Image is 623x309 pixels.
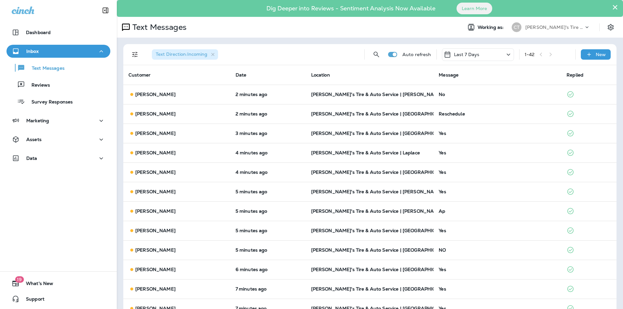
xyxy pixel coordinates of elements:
span: [PERSON_NAME]'s Tire & Auto Service | [PERSON_NAME] [311,208,443,214]
p: Text Messages [130,22,187,32]
button: Inbox [6,45,110,58]
div: CT [512,22,521,32]
p: Oct 1, 2025 04:26 PM [236,267,301,272]
p: [PERSON_NAME] [135,92,176,97]
button: Settings [605,21,617,33]
p: Oct 1, 2025 04:30 PM [236,111,301,116]
span: [PERSON_NAME]'s Tire & Auto Service | [GEOGRAPHIC_DATA] [311,169,453,175]
span: [PERSON_NAME]'s Tire & Auto Service | [PERSON_NAME][GEOGRAPHIC_DATA] [311,189,494,195]
span: [PERSON_NAME]'s Tire & Auto Service | [GEOGRAPHIC_DATA][PERSON_NAME] [311,130,494,136]
button: Text Messages [6,61,110,75]
span: Text Direction : Incoming [156,51,207,57]
p: Text Messages [25,65,65,72]
span: [PERSON_NAME]'s Tire & Auto Service | [GEOGRAPHIC_DATA] [311,228,453,233]
p: Oct 1, 2025 04:27 PM [236,189,301,194]
p: Oct 1, 2025 04:27 PM [236,208,301,214]
div: Yes [439,189,556,194]
button: Reviews [6,78,110,91]
span: [PERSON_NAME]'s Tire & Auto Service | Laplace [311,150,420,156]
div: Text Direction:Incoming [152,49,218,60]
p: Data [26,156,37,161]
span: Date [236,72,247,78]
p: Assets [26,137,42,142]
div: Yes [439,286,556,291]
span: [PERSON_NAME]'s Tire & Auto Service | [GEOGRAPHIC_DATA] [311,267,453,272]
div: Ap [439,208,556,214]
p: Inbox [26,49,39,54]
button: Filters [128,48,141,61]
button: Survey Responses [6,95,110,108]
div: Reschedule [439,111,556,116]
p: [PERSON_NAME] [135,150,176,155]
p: [PERSON_NAME] [135,189,176,194]
div: Yes [439,170,556,175]
span: Location [311,72,330,78]
p: Oct 1, 2025 04:29 PM [236,131,301,136]
span: [PERSON_NAME]'s Tire & Auto Service | [PERSON_NAME][GEOGRAPHIC_DATA] [311,91,494,97]
p: Dig Deeper into Reviews - Sentiment Analysis Now Available [248,7,454,9]
p: Oct 1, 2025 04:28 PM [236,150,301,155]
div: Yes [439,267,556,272]
button: Learn More [457,3,492,14]
button: Search Messages [370,48,383,61]
p: Last 7 Days [454,52,480,57]
p: [PERSON_NAME] [135,208,176,214]
span: What's New [19,281,53,289]
p: Oct 1, 2025 04:25 PM [236,286,301,291]
p: Marketing [26,118,49,123]
p: [PERSON_NAME] [135,131,176,136]
p: [PERSON_NAME] [135,267,176,272]
p: [PERSON_NAME] [135,286,176,291]
p: [PERSON_NAME] [135,111,176,116]
button: Assets [6,133,110,146]
span: [PERSON_NAME]'s Tire & Auto Service | [GEOGRAPHIC_DATA] [311,286,453,292]
span: Working as: [478,25,505,30]
button: 19What's New [6,277,110,290]
p: [PERSON_NAME] [135,247,176,253]
span: Replied [567,72,583,78]
button: Close [612,2,618,12]
p: Oct 1, 2025 04:27 PM [236,228,301,233]
span: 19 [15,276,24,283]
button: Support [6,292,110,305]
button: Data [6,152,110,165]
div: 1 - 42 [525,52,535,57]
span: [PERSON_NAME]'s Tire & Auto Service | [GEOGRAPHIC_DATA] [311,111,453,117]
p: Dashboard [26,30,51,35]
span: Message [439,72,458,78]
div: Yes [439,150,556,155]
button: Collapse Sidebar [96,4,115,17]
p: Survey Responses [25,99,73,105]
span: Customer [128,72,151,78]
span: [PERSON_NAME]'s Tire & Auto Service | [GEOGRAPHIC_DATA][PERSON_NAME] [311,247,494,253]
div: NO [439,247,556,253]
p: [PERSON_NAME] [135,228,176,233]
p: Reviews [25,82,50,89]
button: Dashboard [6,26,110,39]
div: Yes [439,131,556,136]
p: Auto refresh [402,52,431,57]
div: Yes [439,228,556,233]
p: [PERSON_NAME] [135,170,176,175]
button: Marketing [6,114,110,127]
p: Oct 1, 2025 04:30 PM [236,92,301,97]
p: Oct 1, 2025 04:27 PM [236,170,301,175]
p: New [596,52,606,57]
div: No [439,92,556,97]
span: Support [19,296,44,304]
p: Oct 1, 2025 04:27 PM [236,247,301,253]
p: [PERSON_NAME]'s Tire & Auto [525,25,584,30]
